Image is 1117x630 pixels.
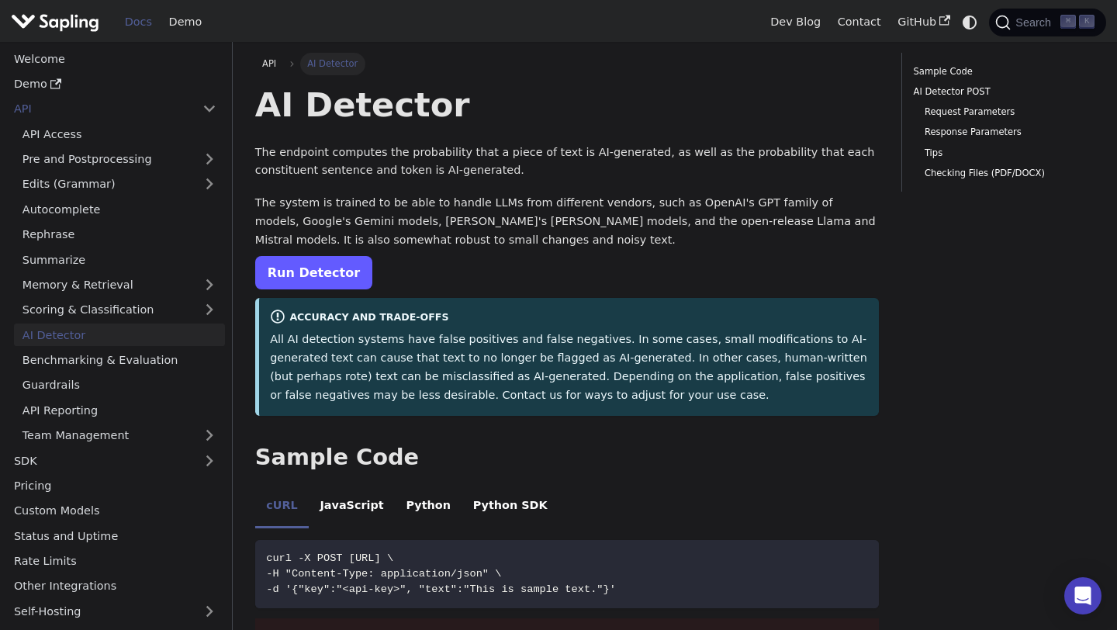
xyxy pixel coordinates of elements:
[309,486,395,529] li: JavaScript
[14,198,225,220] a: Autocomplete
[5,73,225,95] a: Demo
[14,424,225,447] a: Team Management
[14,324,225,346] a: AI Detector
[889,10,958,34] a: GitHub
[762,10,828,34] a: Dev Blog
[14,223,225,246] a: Rephrase
[194,449,225,472] button: Expand sidebar category 'SDK'
[5,524,225,547] a: Status and Uptime
[255,53,880,74] nav: Breadcrumbs
[14,173,225,196] a: Edits (Grammar)
[266,552,393,564] span: curl -X POST [URL] \
[395,486,462,529] li: Python
[14,123,225,145] a: API Access
[5,475,225,497] a: Pricing
[262,58,276,69] span: API
[14,374,225,396] a: Guardrails
[255,486,309,529] li: cURL
[914,64,1089,79] a: Sample Code
[1064,577,1101,614] div: Open Intercom Messenger
[161,10,210,34] a: Demo
[5,575,225,597] a: Other Integrations
[14,299,225,321] a: Scoring & Classification
[14,349,225,372] a: Benchmarking & Evaluation
[914,85,1089,99] a: AI Detector POST
[266,583,616,595] span: -d '{"key":"<api-key>", "text":"This is sample text."}'
[1060,15,1076,29] kbd: ⌘
[11,11,99,33] img: Sapling.ai
[270,331,868,404] p: All AI detection systems have false positives and false negatives. In some cases, small modificat...
[925,146,1084,161] a: Tips
[5,500,225,522] a: Custom Models
[14,274,225,296] a: Memory & Retrieval
[925,105,1084,119] a: Request Parameters
[925,125,1084,140] a: Response Parameters
[1011,16,1060,29] span: Search
[829,10,890,34] a: Contact
[11,11,105,33] a: Sapling.ai
[5,600,225,622] a: Self-Hosting
[255,444,880,472] h2: Sample Code
[5,98,194,120] a: API
[255,256,372,289] a: Run Detector
[462,486,558,529] li: Python SDK
[266,568,501,580] span: -H "Content-Type: application/json" \
[14,399,225,421] a: API Reporting
[14,148,225,171] a: Pre and Postprocessing
[14,248,225,271] a: Summarize
[300,53,365,74] span: AI Detector
[194,98,225,120] button: Collapse sidebar category 'API'
[255,144,880,181] p: The endpoint computes the probability that a piece of text is AI-generated, as well as the probab...
[270,309,868,327] div: Accuracy and Trade-offs
[255,84,880,126] h1: AI Detector
[255,194,880,249] p: The system is trained to be able to handle LLMs from different vendors, such as OpenAI's GPT fami...
[989,9,1105,36] button: Search (Command+K)
[925,166,1084,181] a: Checking Files (PDF/DOCX)
[116,10,161,34] a: Docs
[5,47,225,70] a: Welcome
[1079,15,1095,29] kbd: K
[255,53,284,74] a: API
[959,11,981,33] button: Switch between dark and light mode (currently system mode)
[5,550,225,573] a: Rate Limits
[5,449,194,472] a: SDK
